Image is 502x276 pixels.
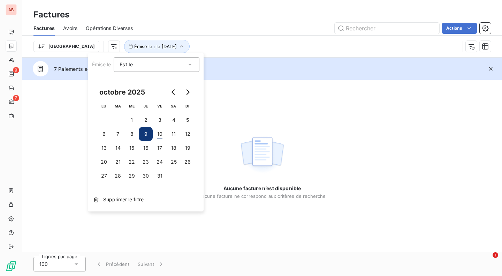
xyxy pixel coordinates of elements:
button: 12 [181,127,195,141]
span: Supprimer le filtre [103,196,144,203]
th: vendredi [153,99,167,113]
button: 5 [181,113,195,127]
button: 18 [167,141,181,155]
button: 10 [153,127,167,141]
button: 24 [153,155,167,169]
span: Avoirs [63,25,77,32]
th: lundi [97,99,111,113]
button: 16 [139,141,153,155]
span: Est le [120,61,133,67]
button: Go to previous month [167,85,181,99]
button: 15 [125,141,139,155]
span: Opérations Diverses [86,25,133,32]
th: jeudi [139,99,153,113]
button: Actions [442,23,477,34]
span: Émise le : le [DATE] [134,44,177,49]
th: mardi [111,99,125,113]
button: 14 [111,141,125,155]
button: 25 [167,155,181,169]
div: AB [6,4,17,15]
span: Aucune facture ne correspond aux critères de recherche [198,193,326,199]
button: 19 [181,141,195,155]
iframe: Intercom live chat [478,252,495,269]
th: dimanche [181,99,195,113]
button: 29 [125,169,139,183]
button: 22 [125,155,139,169]
button: 17 [153,141,167,155]
button: 2 [139,113,153,127]
button: [GEOGRAPHIC_DATA] [33,41,99,52]
th: samedi [167,99,181,113]
span: 1 [493,252,498,258]
button: 11 [167,127,181,141]
button: Précédent [91,257,134,271]
span: 7 [13,95,19,101]
button: 3 [153,113,167,127]
button: Suivant [134,257,169,271]
button: Émise le : le [DATE] [124,40,190,53]
th: mercredi [125,99,139,113]
span: Factures [33,25,55,32]
button: 1 [125,113,139,127]
span: 9 [13,67,19,73]
input: Rechercher [335,23,439,34]
span: Émise le [92,61,111,67]
button: 26 [181,155,195,169]
button: 27 [97,169,111,183]
button: 23 [139,155,153,169]
button: 13 [97,141,111,155]
button: Supprimer le filtre [88,192,204,207]
button: Go to next month [181,85,195,99]
button: 9 [139,127,153,141]
button: 7 [111,127,125,141]
img: empty state [240,133,284,177]
button: 30 [139,169,153,183]
span: 100 [39,261,48,268]
button: 21 [111,155,125,169]
button: 31 [153,169,167,183]
button: 28 [111,169,125,183]
span: Aucune facture n’est disponible [223,185,301,192]
button: 20 [97,155,111,169]
span: 7 Paiements en attente [54,65,108,73]
button: 4 [167,113,181,127]
img: Logo LeanPay [6,261,17,272]
h3: Factures [33,8,69,21]
div: octobre 2025 [97,87,147,98]
button: 8 [125,127,139,141]
button: 6 [97,127,111,141]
